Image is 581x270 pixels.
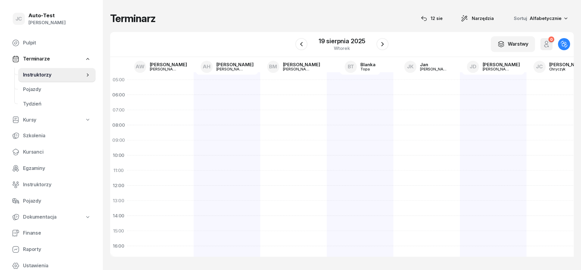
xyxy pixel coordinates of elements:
div: 12:00 [110,178,127,193]
span: JD [470,64,476,69]
span: Sortuj [514,15,528,22]
a: Tydzień [18,97,96,111]
a: JKJan[PERSON_NAME] [399,59,454,75]
div: [PERSON_NAME] [150,62,187,67]
a: AH[PERSON_NAME][PERSON_NAME] [196,59,258,75]
span: Pojazdy [23,197,91,205]
a: JD[PERSON_NAME][PERSON_NAME] [462,59,525,75]
a: AW[PERSON_NAME][PERSON_NAME] [129,59,192,75]
span: Narzędzia [472,15,494,22]
span: Szkolenia [23,132,91,140]
div: 15:00 [110,223,127,239]
div: [PERSON_NAME] [283,62,320,67]
a: Terminarze [7,52,96,66]
span: Alfabetycznie [530,15,562,21]
span: Raporty [23,246,91,253]
h1: Terminarz [110,13,156,24]
a: Kursy [7,113,96,127]
div: 11:00 [110,163,127,178]
span: JK [407,64,414,69]
a: Pulpit [7,36,96,50]
div: [PERSON_NAME] [483,62,520,67]
div: 14:00 [110,208,127,223]
span: BM [269,64,277,69]
a: BTBlankaTopa [340,59,380,75]
span: Tydzień [23,100,91,108]
div: 0 [548,37,554,42]
div: 06:00 [110,87,127,102]
div: 19 sierpnia 2025 [319,38,365,44]
button: Warstwy [491,36,535,52]
span: JC [536,64,543,69]
a: Egzaminy [7,161,96,176]
a: Finanse [7,226,96,240]
div: 07:00 [110,102,127,118]
div: Topa [360,67,375,71]
span: Dokumentacja [23,213,57,221]
button: Narzędzia [455,12,499,24]
a: BM[PERSON_NAME][PERSON_NAME] [262,59,325,75]
span: AH [203,64,211,69]
span: Instruktorzy [23,181,91,189]
span: Ustawienia [23,262,91,270]
a: Dokumentacja [7,210,96,224]
div: Warstwy [497,40,528,48]
span: Kursanci [23,148,91,156]
div: Chryczyk [549,67,578,71]
span: Terminarze [23,55,50,63]
div: Auto-Test [28,13,66,18]
div: 10:00 [110,148,127,163]
div: 09:00 [110,133,127,148]
a: Pojazdy [7,194,96,208]
a: Instruktorzy [7,177,96,192]
span: Instruktorzy [23,71,85,79]
span: BT [348,64,354,69]
div: [PERSON_NAME] [420,67,449,71]
div: 17:00 [110,254,127,269]
span: Pulpit [23,39,91,47]
a: Szkolenia [7,128,96,143]
span: Finanse [23,229,91,237]
button: 12 sie [415,12,448,24]
span: Egzaminy [23,164,91,172]
button: 0 [540,38,553,50]
div: [PERSON_NAME] [216,62,254,67]
a: Instruktorzy [18,68,96,82]
div: 05:00 [110,72,127,87]
button: Sortuj Alfabetycznie [507,12,574,25]
a: Kursanci [7,145,96,159]
div: 16:00 [110,239,127,254]
span: Kursy [23,116,36,124]
span: AW [136,64,145,69]
div: [PERSON_NAME] [483,67,512,71]
a: Pojazdy [18,82,96,97]
div: Jan [420,62,449,67]
div: 13:00 [110,193,127,208]
div: [PERSON_NAME] [28,19,66,27]
div: [PERSON_NAME] [216,67,245,71]
div: wtorek [319,46,365,50]
span: JC [15,16,22,21]
div: 08:00 [110,118,127,133]
a: Raporty [7,242,96,257]
div: Blanka [360,62,375,67]
div: [PERSON_NAME] [283,67,312,71]
div: [PERSON_NAME] [150,67,179,71]
div: 12 sie [421,15,443,22]
span: Pojazdy [23,86,91,93]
